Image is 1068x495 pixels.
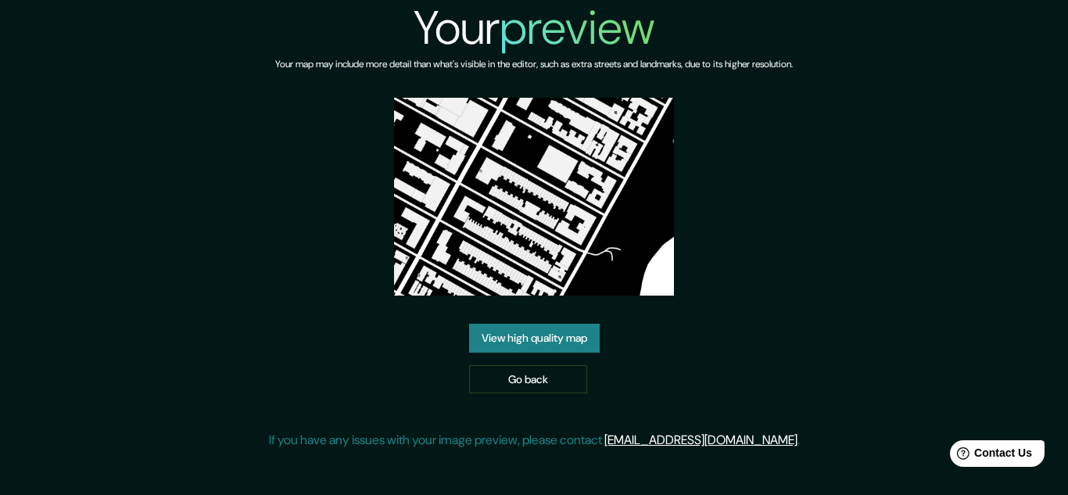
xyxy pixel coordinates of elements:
iframe: Help widget launcher [929,434,1051,478]
img: created-map-preview [394,98,674,296]
a: [EMAIL_ADDRESS][DOMAIN_NAME] [604,432,797,448]
h6: Your map may include more detail than what's visible in the editor, such as extra streets and lan... [275,56,793,73]
a: View high quality map [469,324,600,353]
a: Go back [469,365,587,394]
p: If you have any issues with your image preview, please contact . [269,431,800,450]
